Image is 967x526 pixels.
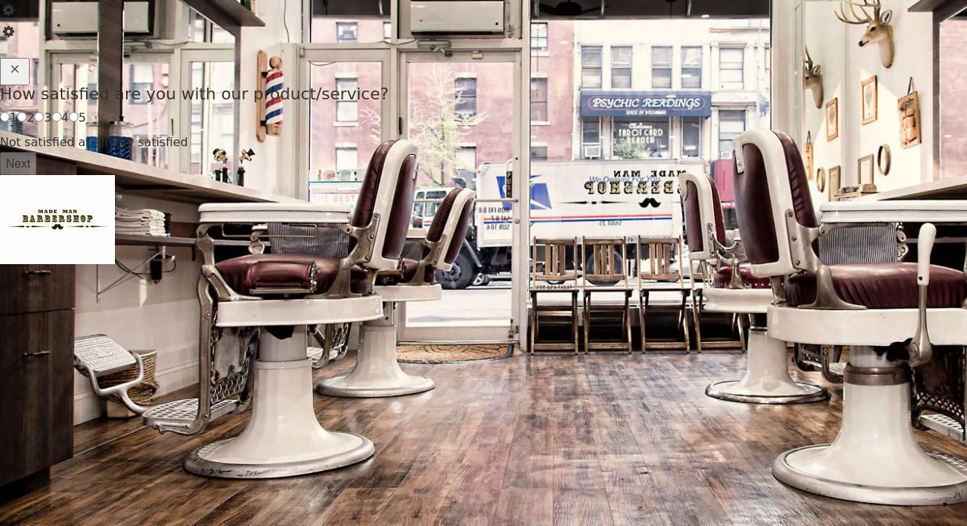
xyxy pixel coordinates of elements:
[108,135,188,149] span: Very satisfied
[10,111,17,125] span: 1
[62,111,69,125] span: 4
[44,111,51,125] span: 3
[79,111,86,125] span: 5
[34,112,44,122] input: 3
[52,112,62,122] input: 4
[69,112,79,122] input: 5
[27,111,34,125] span: 2
[17,112,27,122] input: 2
